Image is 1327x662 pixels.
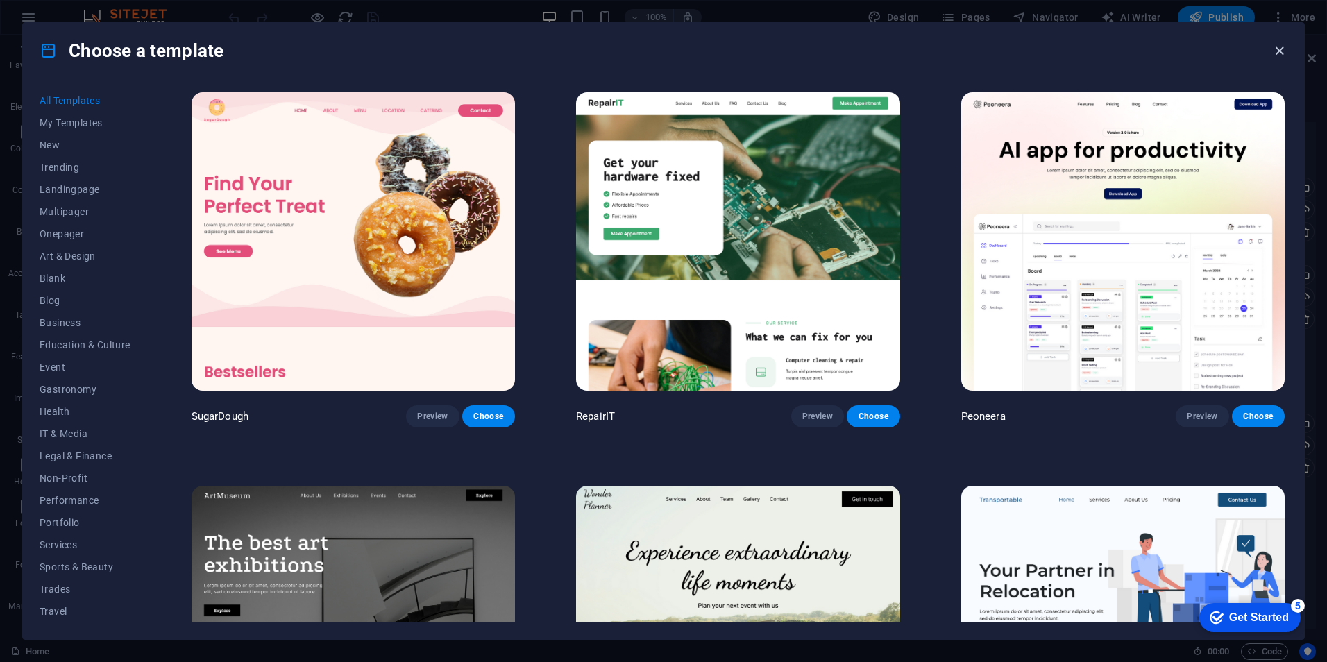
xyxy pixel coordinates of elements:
[40,139,130,151] span: New
[40,400,130,423] button: Health
[40,378,130,400] button: Gastronomy
[40,445,130,467] button: Legal & Finance
[40,40,223,62] h4: Choose a template
[40,606,130,617] span: Travel
[40,473,130,484] span: Non-Profit
[1232,405,1285,427] button: Choose
[36,15,96,28] div: Get Started
[40,317,130,328] span: Business
[576,92,899,391] img: RepairIT
[576,409,615,423] p: RepairIT
[961,92,1285,391] img: Peoneera
[406,405,459,427] button: Preview
[40,178,130,201] button: Landingpage
[40,339,130,350] span: Education & Culture
[40,406,130,417] span: Health
[40,117,130,128] span: My Templates
[40,162,130,173] span: Trending
[98,3,112,17] div: 5
[40,334,130,356] button: Education & Culture
[40,561,130,572] span: Sports & Beauty
[791,405,844,427] button: Preview
[40,273,130,284] span: Blank
[473,411,504,422] span: Choose
[40,467,130,489] button: Non-Profit
[40,312,130,334] button: Business
[192,409,248,423] p: SugarDough
[40,134,130,156] button: New
[40,556,130,578] button: Sports & Beauty
[40,251,130,262] span: Art & Design
[40,201,130,223] button: Multipager
[1243,411,1274,422] span: Choose
[40,184,130,195] span: Landingpage
[40,95,130,106] span: All Templates
[40,156,130,178] button: Trending
[40,534,130,556] button: Services
[6,7,108,36] div: Get Started 5 items remaining, 0% complete
[802,411,833,422] span: Preview
[40,584,130,595] span: Trades
[40,384,130,395] span: Gastronomy
[40,600,130,622] button: Travel
[40,267,130,289] button: Blank
[462,405,515,427] button: Choose
[40,245,130,267] button: Art & Design
[40,450,130,461] span: Legal & Finance
[40,578,130,600] button: Trades
[40,428,130,439] span: IT & Media
[40,206,130,217] span: Multipager
[961,409,1006,423] p: Peoneera
[1187,411,1217,422] span: Preview
[40,423,130,445] button: IT & Media
[40,511,130,534] button: Portfolio
[40,223,130,245] button: Onepager
[417,411,448,422] span: Preview
[40,90,130,112] button: All Templates
[858,411,888,422] span: Choose
[40,517,130,528] span: Portfolio
[40,295,130,306] span: Blog
[40,356,130,378] button: Event
[40,289,130,312] button: Blog
[40,228,130,239] span: Onepager
[1176,405,1228,427] button: Preview
[40,539,130,550] span: Services
[847,405,899,427] button: Choose
[40,489,130,511] button: Performance
[192,92,515,391] img: SugarDough
[40,112,130,134] button: My Templates
[40,495,130,506] span: Performance
[40,362,130,373] span: Event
